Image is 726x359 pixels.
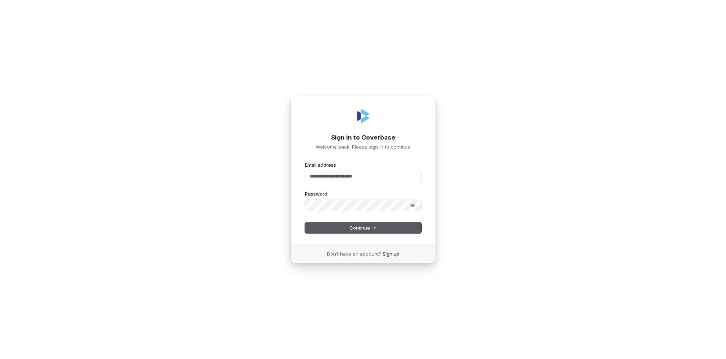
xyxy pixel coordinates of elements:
span: Don’t have an account? [327,251,381,257]
p: Welcome back! Please sign in to continue [305,144,421,150]
a: Sign up [383,251,399,257]
button: Show password [406,201,420,210]
h1: Sign in to Coverbase [305,133,421,142]
img: Coverbase [354,107,372,125]
button: Continue [305,222,421,233]
label: Email address [305,162,336,168]
label: Password [305,191,327,197]
span: Continue [349,225,377,231]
